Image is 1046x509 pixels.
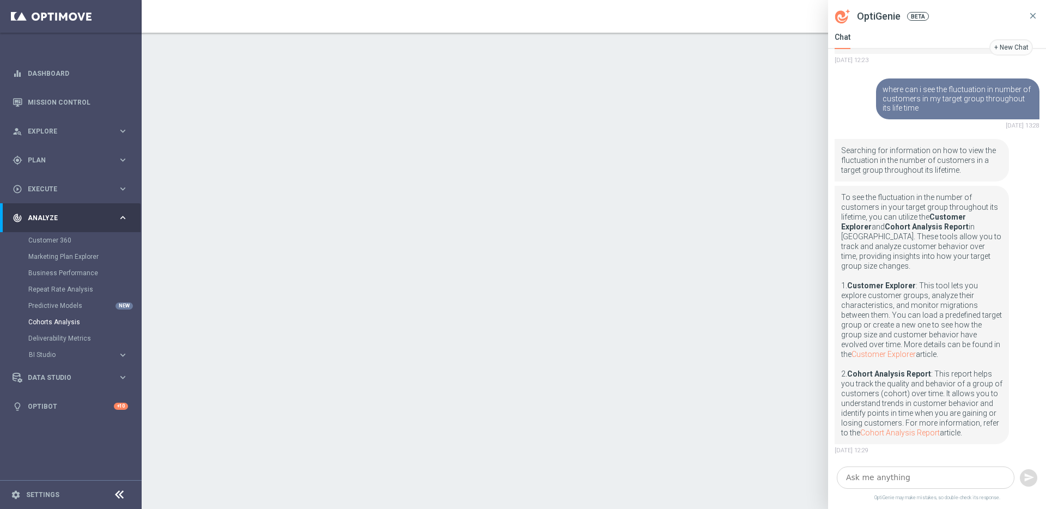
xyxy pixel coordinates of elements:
i: track_changes [13,213,22,223]
a: Customer 360 [28,236,113,245]
a: Cohort Analysis Report [860,428,940,437]
a: Business Performance [28,269,113,277]
div: + New Chat [994,43,1029,52]
i: play_circle_outline [13,184,22,194]
i: equalizer [13,69,22,78]
a: Marketing Plan Explorer [28,252,113,261]
div: [DATE] 12:23 [835,56,1009,65]
strong: Cohort Analysis Report [847,369,931,378]
div: Repeat Rate Analysis [28,281,141,298]
button: person_search Explore keyboard_arrow_right [12,127,129,136]
i: gps_fixed [13,155,22,165]
i: keyboard_arrow_right [118,350,128,360]
i: keyboard_arrow_right [118,213,128,223]
div: Business Performance [28,265,141,281]
div: Predictive Models [28,298,141,314]
a: Settings [26,492,59,498]
svg: OptiGenie Icon [835,9,850,23]
div: BI Studio [29,352,118,358]
div: BI Studio [28,347,141,363]
div: Analyze [13,213,118,223]
div: +10 [114,403,128,410]
button: lightbulb Optibot +10 [12,402,129,411]
i: keyboard_arrow_right [118,126,128,136]
span: Execute [28,186,118,192]
a: Optibot [28,392,114,421]
i: lightbulb [13,402,22,411]
div: Data Studio [13,373,118,383]
div: Customer 360 [28,232,141,249]
button: equalizer Dashboard [12,69,129,78]
i: keyboard_arrow_right [118,184,128,194]
button: track_changes Analyze keyboard_arrow_right [12,214,129,222]
button: gps_fixed Plan keyboard_arrow_right [12,156,129,165]
div: Mission Control [13,88,128,117]
a: Predictive Models [28,301,113,310]
a: Customer Explorer [852,350,916,359]
span: Explore [28,128,118,135]
a: Dashboard [28,59,128,88]
div: Deliverability Metrics [28,330,141,347]
div: Execute [13,184,118,194]
strong: Customer Explorer [841,213,966,231]
a: Mission Control [28,88,128,117]
p: Searching for information on how to view the fluctuation in the number of customers in a target g... [841,146,1002,175]
span: Analyze [28,215,118,221]
button: Data Studio keyboard_arrow_right [12,373,129,382]
div: [DATE] 13:28 [876,122,1039,131]
div: Chat [835,33,850,49]
i: person_search [13,126,22,136]
i: keyboard_arrow_right [118,372,128,383]
button: Mission Control [12,98,129,107]
a: Repeat Rate Analysis [28,285,113,294]
span: Data Studio [28,374,118,381]
button: BI Studio keyboard_arrow_right [28,350,129,359]
i: settings [11,490,21,500]
div: Cohorts Analysis [28,314,141,330]
strong: Cohort Analysis Report [885,222,969,231]
a: Deliverability Metrics [28,334,113,343]
span: BETA [907,12,929,21]
a: Cohorts Analysis [28,318,113,326]
div: [DATE] 12:29 [835,446,1009,456]
div: Plan [13,155,118,165]
div: Optibot [13,392,128,421]
div: NEW [115,302,133,310]
strong: Customer Explorer [847,281,916,290]
span: BI Studio [29,352,107,358]
i: keyboard_arrow_right [118,155,128,165]
div: Dashboard [13,59,128,88]
span: OptiGenie may make mistakes, so double-check its response. [828,493,1046,509]
p: To see the fluctuation in the number of customers in your target group throughout its lifetime, y... [841,192,1002,438]
button: play_circle_outline Execute keyboard_arrow_right [12,185,129,193]
div: where can i see the fluctuation in number of customers in my target group throughout its life time [876,78,1039,119]
div: Marketing Plan Explorer [28,249,141,265]
span: Plan [28,157,118,163]
div: Explore [13,126,118,136]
